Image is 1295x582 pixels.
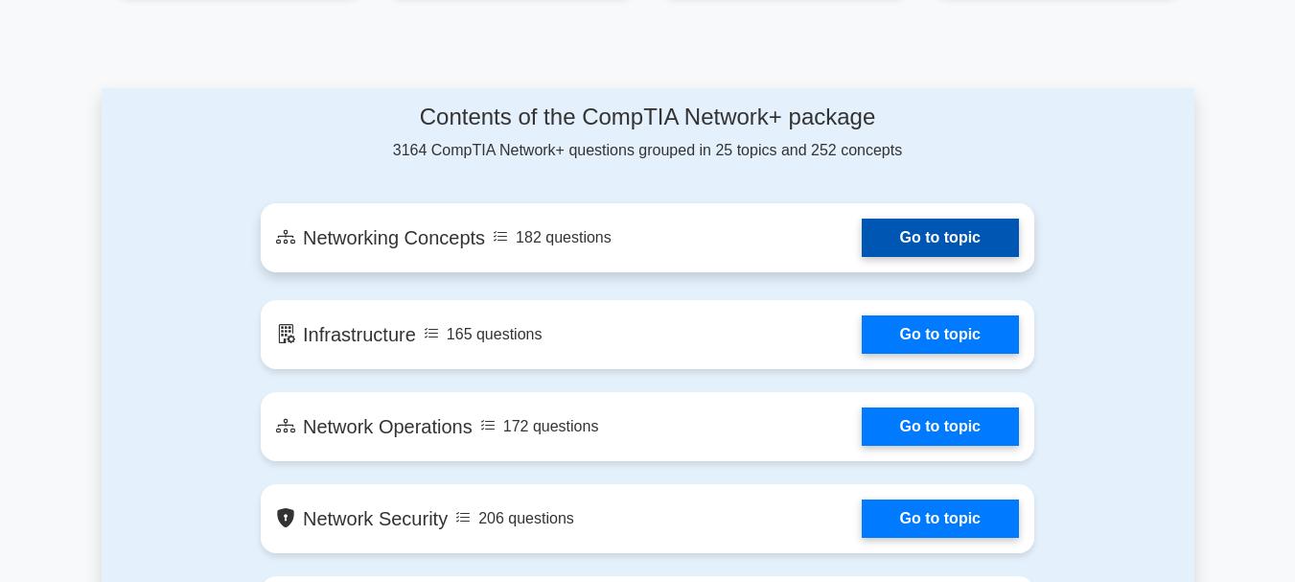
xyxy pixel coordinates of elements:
a: Go to topic [862,407,1019,446]
h4: Contents of the CompTIA Network+ package [261,104,1034,131]
a: Go to topic [862,219,1019,257]
a: Go to topic [862,500,1019,538]
a: Go to topic [862,315,1019,354]
div: 3164 CompTIA Network+ questions grouped in 25 topics and 252 concepts [261,104,1034,162]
